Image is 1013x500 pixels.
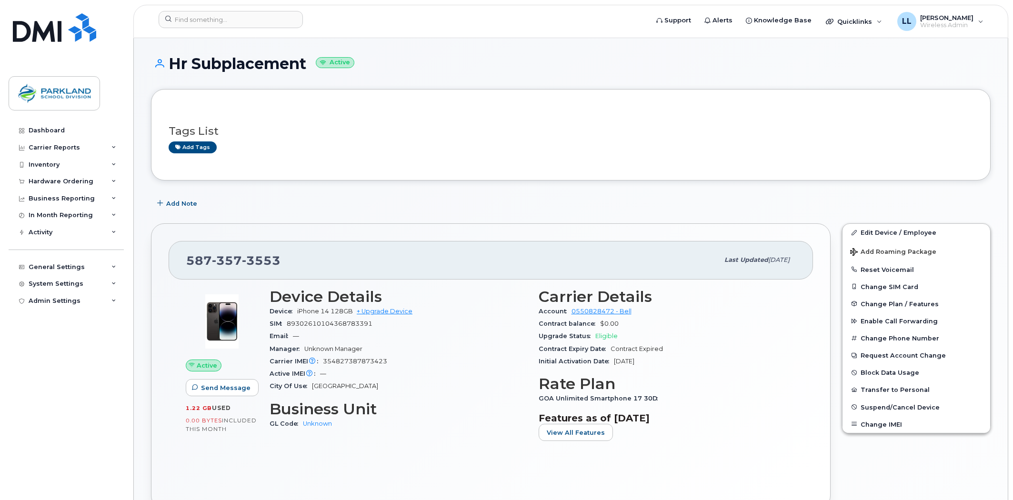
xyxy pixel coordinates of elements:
[842,330,990,347] button: Change Phone Number
[861,403,940,410] span: Suspend/Cancel Device
[270,420,303,427] span: GL Code
[861,318,938,325] span: Enable Call Forwarding
[539,375,796,392] h3: Rate Plan
[166,199,197,208] span: Add Note
[169,125,973,137] h3: Tags List
[270,345,304,352] span: Manager
[212,404,231,411] span: used
[212,253,242,268] span: 357
[270,370,320,377] span: Active IMEI
[293,332,299,340] span: —
[357,308,412,315] a: + Upgrade Device
[539,424,613,441] button: View All Features
[572,308,632,315] a: 0550828472 - Bell
[768,256,790,263] span: [DATE]
[242,253,281,268] span: 3553
[316,57,354,68] small: Active
[323,358,387,365] span: 354827387873423
[842,312,990,330] button: Enable Call Forwarding
[197,361,217,370] span: Active
[539,332,595,340] span: Upgrade Status
[842,295,990,312] button: Change Plan / Features
[842,241,990,261] button: Add Roaming Package
[842,399,990,416] button: Suspend/Cancel Device
[842,364,990,381] button: Block Data Usage
[304,345,362,352] span: Unknown Manager
[539,320,600,327] span: Contract balance
[539,345,611,352] span: Contract Expiry Date
[186,379,259,396] button: Send Message
[270,332,293,340] span: Email
[724,256,768,263] span: Last updated
[186,405,212,411] span: 1.22 GB
[842,278,990,295] button: Change SIM Card
[312,382,378,390] span: [GEOGRAPHIC_DATA]
[595,332,618,340] span: Eligible
[614,358,634,365] span: [DATE]
[539,358,614,365] span: Initial Activation Date
[287,320,372,327] span: 89302610104368783391
[270,308,297,315] span: Device
[842,416,990,433] button: Change IMEI
[539,412,796,424] h3: Features as of [DATE]
[186,417,257,432] span: included this month
[861,300,939,307] span: Change Plan / Features
[842,224,990,241] a: Edit Device / Employee
[201,383,251,392] span: Send Message
[303,420,332,427] a: Unknown
[193,293,251,350] img: image20231002-3703462-njx0qo.jpeg
[539,395,662,402] span: GOA Unlimited Smartphone 17 30D
[539,288,796,305] h3: Carrier Details
[842,347,990,364] button: Request Account Change
[270,288,527,305] h3: Device Details
[320,370,326,377] span: —
[850,248,936,257] span: Add Roaming Package
[151,55,991,72] h1: Hr Subplacement
[186,417,222,424] span: 0.00 Bytes
[547,428,605,437] span: View All Features
[186,253,281,268] span: 587
[151,195,205,212] button: Add Note
[600,320,619,327] span: $0.00
[842,381,990,398] button: Transfer to Personal
[270,358,323,365] span: Carrier IMEI
[270,320,287,327] span: SIM
[270,400,527,418] h3: Business Unit
[270,382,312,390] span: City Of Use
[539,308,572,315] span: Account
[842,261,990,278] button: Reset Voicemail
[611,345,663,352] span: Contract Expired
[297,308,353,315] span: iPhone 14 128GB
[169,141,217,153] a: Add tags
